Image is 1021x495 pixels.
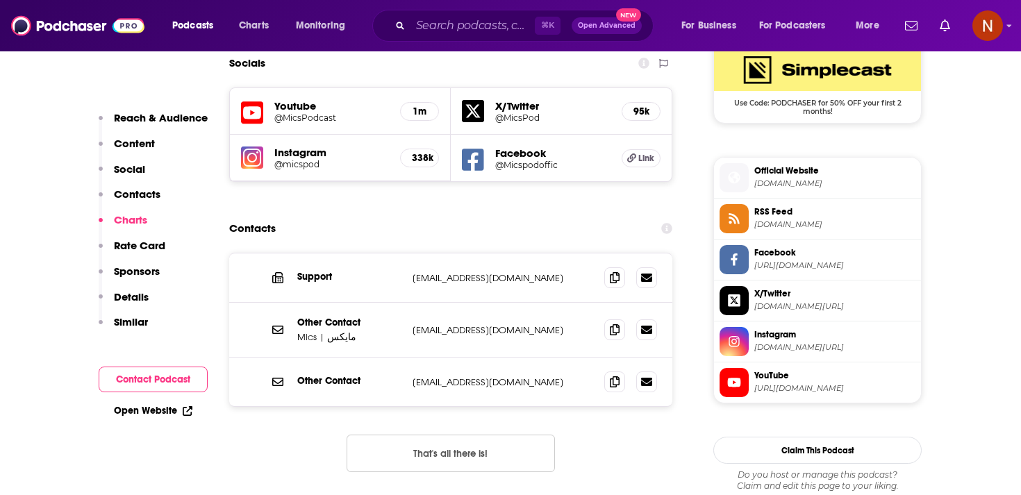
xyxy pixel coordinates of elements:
[972,10,1003,41] button: Show profile menu
[681,16,736,35] span: For Business
[578,22,636,29] span: Open Advanced
[856,16,879,35] span: More
[114,187,160,201] p: Contacts
[720,327,915,356] a: Instagram[DOMAIN_NAME][URL]
[114,315,148,328] p: Similar
[99,162,145,188] button: Social
[410,15,535,37] input: Search podcasts, credits, & more...
[229,50,265,76] h2: Socials
[714,49,921,91] img: SimpleCast Deal: Use Code: PODCHASER for 50% OFF your first 2 months!
[297,375,401,387] p: Other Contact
[114,405,192,417] a: Open Website
[274,99,389,112] h5: Youtube
[99,111,208,137] button: Reach & Audience
[172,16,213,35] span: Podcasts
[99,213,147,239] button: Charts
[114,239,165,252] p: Rate Card
[754,205,915,218] span: RSS Feed
[720,163,915,192] a: Official Website[DOMAIN_NAME]
[230,15,277,37] a: Charts
[572,17,642,34] button: Open AdvancedNew
[99,239,165,265] button: Rate Card
[754,369,915,382] span: YouTube
[714,49,921,115] a: SimpleCast Deal: Use Code: PODCHASER for 50% OFF your first 2 months!
[296,16,345,35] span: Monitoring
[633,106,649,117] h5: 95k
[754,328,915,341] span: Instagram
[99,290,149,316] button: Details
[297,331,401,343] p: Mics | مايكس
[412,106,427,117] h5: 1m
[754,383,915,394] span: https://www.youtube.com/@MicsPodcast
[638,153,654,164] span: Link
[11,12,144,39] img: Podchaser - Follow, Share and Rate Podcasts
[750,15,846,37] button: open menu
[672,15,754,37] button: open menu
[385,10,667,42] div: Search podcasts, credits, & more...
[114,111,208,124] p: Reach & Audience
[274,146,389,159] h5: Instagram
[495,160,611,170] a: @Micspodoffic
[720,204,915,233] a: RSS Feed[DOMAIN_NAME]
[754,246,915,259] span: Facebook
[241,146,263,169] img: iconImage
[495,146,611,160] h5: Facebook
[934,14,956,37] a: Show notifications dropdown
[759,16,826,35] span: For Podcasters
[754,219,915,230] span: feeds.simplecast.com
[616,8,641,22] span: New
[754,301,915,312] span: twitter.com/MicsPod
[899,14,923,37] a: Show notifications dropdown
[495,99,611,112] h5: X/Twitter
[495,112,611,123] a: @MicsPod
[972,10,1003,41] span: Logged in as AdelNBM
[713,469,922,492] div: Claim and edit this page to your liking.
[99,315,148,341] button: Similar
[754,342,915,353] span: instagram.com/micspod
[714,91,921,116] span: Use Code: PODCHASER for 50% OFF your first 2 months!
[114,137,155,150] p: Content
[413,272,593,284] p: [EMAIL_ADDRESS][DOMAIN_NAME]
[720,368,915,397] a: YouTube[URL][DOMAIN_NAME]
[754,178,915,189] span: micspod.com
[412,152,427,164] h5: 338k
[535,17,561,35] span: ⌘ K
[754,165,915,177] span: Official Website
[713,437,922,464] button: Claim This Podcast
[972,10,1003,41] img: User Profile
[297,317,401,328] p: Other Contact
[622,149,661,167] a: Link
[720,286,915,315] a: X/Twitter[DOMAIN_NAME][URL]
[274,112,389,123] a: @MicsPodcast
[99,265,160,290] button: Sponsors
[286,15,363,37] button: open menu
[720,245,915,274] a: Facebook[URL][DOMAIN_NAME]
[114,265,160,278] p: Sponsors
[114,213,147,226] p: Charts
[99,367,208,392] button: Contact Podcast
[713,469,922,480] span: Do you host or manage this podcast?
[114,290,149,303] p: Details
[754,260,915,271] span: https://www.facebook.com/Micspodoffic
[297,271,401,283] p: Support
[413,376,593,388] p: [EMAIL_ADDRESS][DOMAIN_NAME]
[754,287,915,300] span: X/Twitter
[99,187,160,213] button: Contacts
[413,324,593,336] p: [EMAIL_ADDRESS][DOMAIN_NAME]
[846,15,897,37] button: open menu
[229,215,276,242] h2: Contacts
[239,16,269,35] span: Charts
[347,435,555,472] button: Nothing here.
[163,15,231,37] button: open menu
[114,162,145,176] p: Social
[99,137,155,162] button: Content
[274,159,389,169] a: @micspod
